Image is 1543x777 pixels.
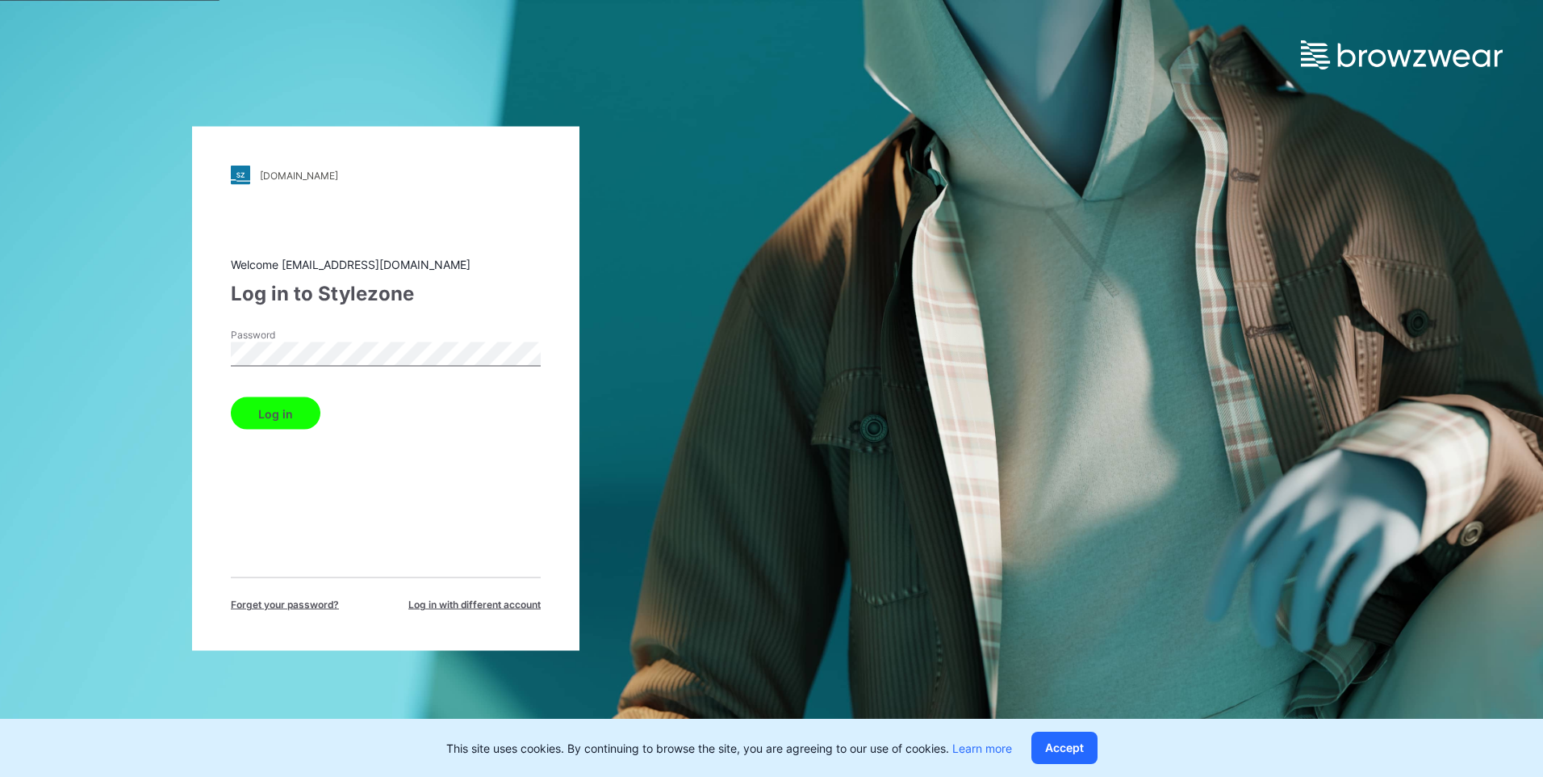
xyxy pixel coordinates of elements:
div: [DOMAIN_NAME] [260,169,338,181]
button: Log in [231,397,320,430]
div: Log in to Stylezone [231,279,541,309]
button: Accept [1031,732,1098,764]
span: Log in with different account [408,598,541,612]
span: Forget your password? [231,598,339,612]
img: stylezone-logo.562084cfcfab977791bfbf7441f1a819.svg [231,166,250,185]
a: Learn more [952,741,1012,755]
a: [DOMAIN_NAME] [231,166,541,185]
img: browzwear-logo.e42bd6dac1945053ebaf764b6aa21510.svg [1301,40,1503,69]
div: Welcome [EMAIL_ADDRESS][DOMAIN_NAME] [231,256,541,273]
p: This site uses cookies. By continuing to browse the site, you are agreeing to our use of cookies. [446,740,1012,757]
label: Password [231,328,344,342]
